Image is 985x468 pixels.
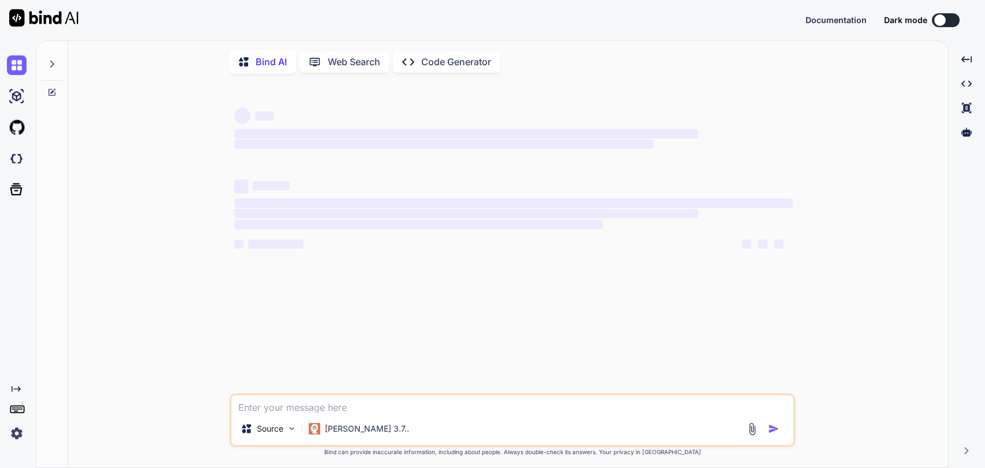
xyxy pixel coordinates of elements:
[234,140,653,149] span: ‌
[746,422,759,436] img: attachment
[7,55,27,75] img: chat
[328,57,380,67] p: Web Search
[234,199,793,208] span: ‌
[234,220,603,229] span: ‌
[7,424,27,443] img: settings
[768,423,780,435] img: icon
[774,239,784,249] span: ‌
[248,239,304,249] span: ‌
[234,239,244,249] span: ‌
[9,9,78,27] img: Bind AI
[257,423,283,435] p: Source
[884,14,927,26] span: Dark mode
[230,449,795,456] p: Bind can provide inaccurate information, including about people. Always double-check its answers....
[742,239,751,249] span: ‌
[234,209,698,218] span: ‌
[309,423,320,435] img: Claude 3.7 Sonnet (Anthropic)
[325,423,409,435] p: [PERSON_NAME] 3.7..
[7,118,27,137] img: githubLight
[806,15,867,25] span: Documentation
[256,57,287,67] p: Bind AI
[234,179,248,193] span: ‌
[7,149,27,169] img: darkCloudIdeIcon
[234,129,698,138] span: ‌
[758,239,767,249] span: ‌
[287,424,297,433] img: Pick Models
[255,111,274,121] span: ‌
[806,16,867,25] button: Documentation
[421,57,491,67] p: Code Generator
[253,181,290,190] span: ‌
[234,108,250,124] span: ‌
[7,87,27,106] img: ai-studio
